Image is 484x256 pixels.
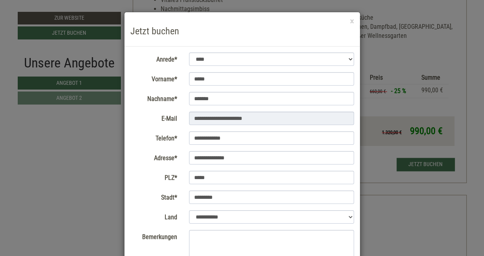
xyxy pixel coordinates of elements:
[124,72,184,84] label: Vorname*
[130,26,354,36] h3: Jetzt buchen
[124,112,184,123] label: E-Mail
[124,52,184,64] label: Anrede*
[124,131,184,143] label: Telefon*
[124,210,184,222] label: Land
[124,230,184,242] label: Bemerkungen
[124,92,184,104] label: Nachname*
[124,191,184,202] label: Stadt*
[350,17,354,26] button: ×
[124,151,184,163] label: Adresse*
